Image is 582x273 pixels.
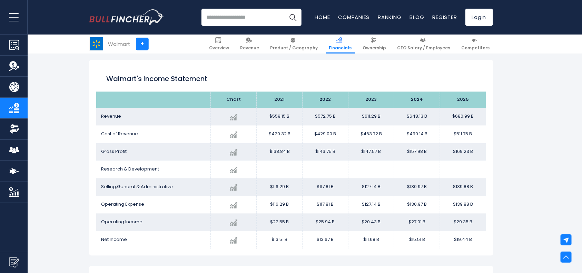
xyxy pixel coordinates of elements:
td: $15.51 B [394,231,440,249]
span: Revenue [240,45,259,51]
td: $169.23 B [440,143,486,161]
img: WMT logo [90,37,103,50]
td: $559.15 B [257,108,303,126]
span: Overview [209,45,229,51]
td: - [257,161,303,178]
td: $22.55 B [257,214,303,231]
td: $117.81 B [303,196,348,214]
td: $490.14 B [394,126,440,143]
td: $127.14 B [348,178,394,196]
h1: Walmart's Income Statement [107,74,476,84]
a: Ownership [360,35,389,53]
a: Home [315,13,330,21]
td: - [348,161,394,178]
td: $463.72 B [348,126,394,143]
td: $420.32 B [257,126,303,143]
td: $680.99 B [440,108,486,126]
span: Net Income [101,236,127,243]
td: $127.14 B [348,196,394,214]
div: Walmart [108,40,131,48]
a: Competitors [458,35,493,53]
td: $11.68 B [348,231,394,249]
td: $429.00 B [303,126,348,143]
a: Overview [206,35,233,53]
td: $611.29 B [348,108,394,126]
img: Bullfincher logo [89,9,164,25]
a: Blog [410,13,424,21]
span: Operating Income [101,219,143,225]
a: CEO Salary / Employees [394,35,454,53]
td: $29.35 B [440,214,486,231]
a: Financials [326,35,355,53]
td: $648.13 B [394,108,440,126]
td: $130.97 B [394,196,440,214]
td: - [303,161,348,178]
a: Login [465,9,493,26]
a: Go to homepage [89,9,164,25]
a: Ranking [378,13,402,21]
td: $143.75 B [303,143,348,161]
td: $116.29 B [257,178,303,196]
td: $13.67 B [303,231,348,249]
span: Selling,General & Administrative [101,184,173,190]
td: $139.88 B [440,178,486,196]
span: Competitors [462,45,490,51]
th: 2021 [257,92,303,108]
span: Ownership [363,45,386,51]
span: Product / Geography [270,45,318,51]
td: $20.43 B [348,214,394,231]
td: $157.98 B [394,143,440,161]
td: $139.88 B [440,196,486,214]
a: Product / Geography [267,35,321,53]
td: $511.75 B [440,126,486,143]
td: $19.44 B [440,231,486,249]
th: Chart [211,92,257,108]
td: - [394,161,440,178]
td: $116.29 B [257,196,303,214]
td: $25.94 B [303,214,348,231]
td: $117.81 B [303,178,348,196]
td: - [440,161,486,178]
a: Companies [338,13,370,21]
th: 2024 [394,92,440,108]
span: Cost of Revenue [101,131,138,137]
th: 2023 [348,92,394,108]
span: CEO Salary / Employees [397,45,451,51]
span: Gross Profit [101,148,127,155]
td: $147.57 B [348,143,394,161]
img: Ownership [9,124,19,134]
span: Research & Development [101,166,159,173]
a: + [136,38,149,50]
span: Operating Expense [101,201,145,208]
span: Financials [329,45,352,51]
td: $138.84 B [257,143,303,161]
th: 2022 [303,92,348,108]
a: Register [433,13,457,21]
td: $27.01 B [394,214,440,231]
a: Revenue [237,35,263,53]
th: 2025 [440,92,486,108]
td: $572.75 B [303,108,348,126]
td: $130.97 B [394,178,440,196]
button: Search [284,9,302,26]
td: $13.51 B [257,231,303,249]
span: Revenue [101,113,121,120]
